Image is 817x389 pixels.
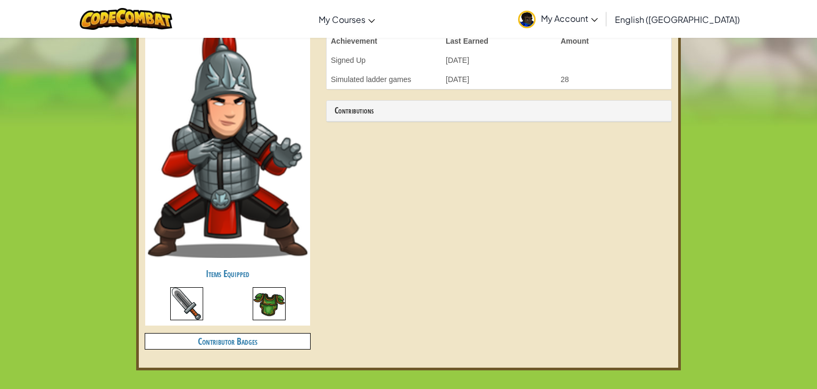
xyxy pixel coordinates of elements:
[441,31,556,51] th: Last Earned
[541,13,598,24] span: My Account
[80,8,173,30] img: CodeCombat logo
[556,31,671,51] th: Amount
[319,14,365,25] span: My Courses
[513,2,603,36] a: My Account
[327,31,441,51] th: Achievement
[313,5,380,34] a: My Courses
[335,106,663,116] h3: Contributions
[556,70,671,89] td: 28
[518,11,536,28] img: avatar
[327,70,441,89] td: Simulated ladder games
[441,51,556,70] td: [DATE]
[327,51,441,70] td: Signed Up
[441,70,556,89] td: [DATE]
[151,266,305,281] h4: Items Equipped
[145,334,310,349] h4: Contributor Badges
[610,5,745,34] a: English ([GEOGRAPHIC_DATA])
[615,14,740,25] span: English ([GEOGRAPHIC_DATA])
